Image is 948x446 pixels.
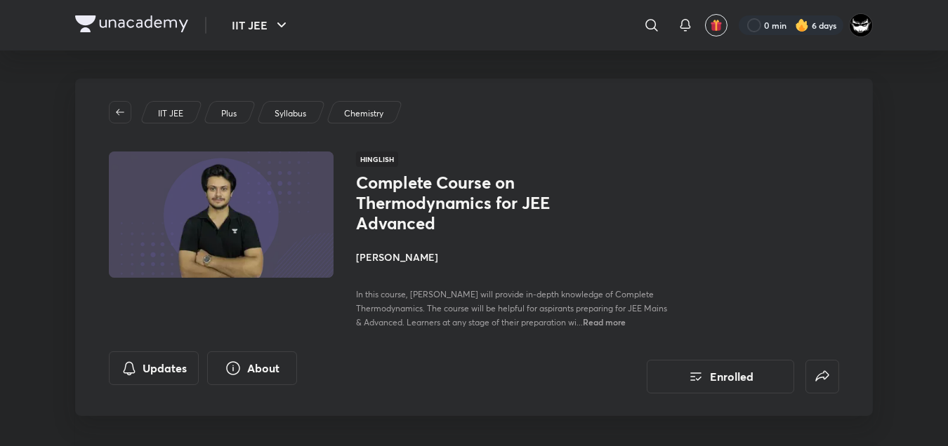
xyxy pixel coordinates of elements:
p: Plus [221,107,237,120]
button: About [207,351,297,385]
img: streak [795,18,809,32]
img: Company Logo [75,15,188,32]
a: Company Logo [75,15,188,36]
a: Chemistry [342,107,386,120]
h4: [PERSON_NAME] [356,250,671,264]
a: Syllabus [272,107,309,120]
span: Read more [583,316,626,327]
img: Thumbnail [107,150,336,279]
a: IIT JEE [156,107,186,120]
p: Syllabus [275,107,306,120]
img: ARSH Khan [849,13,873,37]
button: Enrolled [647,360,794,393]
button: false [805,360,839,393]
span: Hinglish [356,151,398,167]
button: IIT JEE [223,11,298,39]
span: In this course, [PERSON_NAME] will provide in-depth knowledge of Complete Thermodynamics. The cou... [356,289,667,327]
button: Updates [109,351,199,385]
a: Plus [219,107,239,120]
p: Chemistry [344,107,383,120]
button: avatar [705,14,728,36]
p: IIT JEE [158,107,183,120]
img: avatar [710,19,723,32]
h1: Complete Course on Thermodynamics for JEE Advanced [356,173,586,233]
